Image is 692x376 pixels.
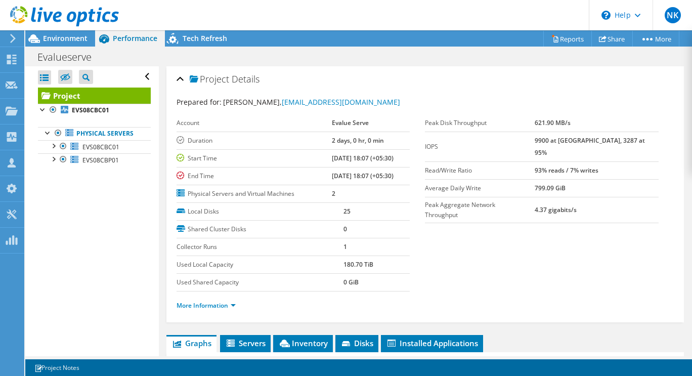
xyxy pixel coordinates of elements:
[72,106,109,114] b: EVS08CBC01
[113,33,157,43] span: Performance
[183,33,227,43] span: Tech Refresh
[38,88,151,104] a: Project
[177,118,332,128] label: Account
[332,189,335,198] b: 2
[343,225,347,233] b: 0
[38,104,151,117] a: EVS08CBC01
[332,118,369,127] b: Evalue Serve
[82,143,119,151] span: EVS08CBC01
[177,224,343,234] label: Shared Cluster Disks
[177,189,332,199] label: Physical Servers and Virtual Machines
[33,52,107,63] h1: Evalueserve
[82,156,119,164] span: EVS08CBP01
[38,127,151,140] a: Physical Servers
[177,97,222,107] label: Prepared for:
[171,338,211,348] span: Graphs
[425,165,535,176] label: Read/Write Ratio
[425,183,535,193] label: Average Daily Write
[177,260,343,270] label: Used Local Capacity
[177,153,332,163] label: Start Time
[190,74,229,85] span: Project
[38,153,151,166] a: EVS08CBP01
[177,242,343,252] label: Collector Runs
[38,140,151,153] a: EVS08CBC01
[601,11,611,20] svg: \n
[591,31,633,47] a: Share
[535,184,566,192] b: 799.09 GiB
[177,277,343,287] label: Used Shared Capacity
[343,278,359,286] b: 0 GiB
[177,206,343,217] label: Local Disks
[223,97,400,107] span: [PERSON_NAME],
[535,166,598,175] b: 93% reads / 7% writes
[632,31,679,47] a: More
[386,338,478,348] span: Installed Applications
[543,31,592,47] a: Reports
[340,338,373,348] span: Disks
[177,136,332,146] label: Duration
[27,361,87,374] a: Project Notes
[232,73,259,85] span: Details
[343,207,351,216] b: 25
[177,301,236,310] a: More Information
[535,118,571,127] b: 621.90 MB/s
[535,205,577,214] b: 4.37 gigabits/s
[425,200,535,220] label: Peak Aggregate Network Throughput
[278,338,328,348] span: Inventory
[425,118,535,128] label: Peak Disk Throughput
[535,136,645,157] b: 9900 at [GEOGRAPHIC_DATA], 3287 at 95%
[332,172,394,180] b: [DATE] 18:07 (+05:30)
[225,338,266,348] span: Servers
[343,260,373,269] b: 180.70 TiB
[282,97,400,107] a: [EMAIL_ADDRESS][DOMAIN_NAME]
[665,7,681,23] span: NK
[177,171,332,181] label: End Time
[332,154,394,162] b: [DATE] 18:07 (+05:30)
[332,136,384,145] b: 2 days, 0 hr, 0 min
[343,242,347,251] b: 1
[43,33,88,43] span: Environment
[425,142,535,152] label: IOPS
